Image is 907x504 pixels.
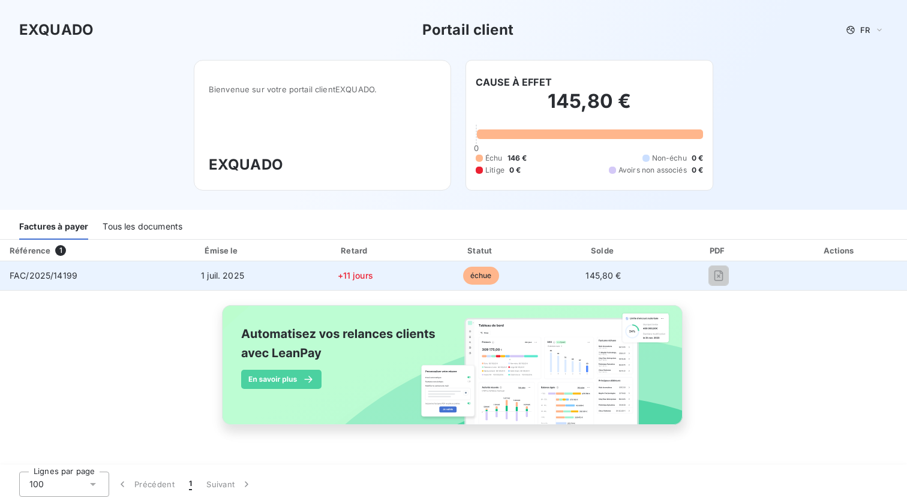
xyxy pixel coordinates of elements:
[209,84,436,94] span: Bienvenue sur votre portail client EXQUADO .
[209,154,436,176] h3: EXQUADO
[109,472,182,497] button: Précédent
[103,215,182,240] div: Tous les documents
[55,245,66,256] span: 1
[485,165,504,176] span: Litige
[201,270,244,280] span: 1 juil. 2025
[652,153,687,164] span: Non-échu
[463,267,499,285] span: échue
[189,478,192,490] span: 1
[585,270,621,280] span: 145,80 €
[19,19,94,41] h3: EXQUADO
[10,246,50,255] div: Référence
[485,153,503,164] span: Échu
[692,153,703,164] span: 0 €
[421,245,540,256] div: Statut
[211,298,696,445] img: banner
[545,245,662,256] div: Solde
[182,472,199,497] button: 1
[422,19,513,41] h3: Portail client
[10,270,77,280] span: FAC/2025/14199
[476,75,552,89] h6: CAUSE À EFFET
[509,165,521,176] span: 0 €
[294,245,416,256] div: Retard
[338,270,373,280] span: +11 jours
[666,245,770,256] div: PDF
[692,165,703,176] span: 0 €
[476,89,703,125] h2: 145,80 €
[775,245,905,256] div: Actions
[860,25,870,35] span: FR
[618,165,687,176] span: Avoirs non associés
[199,472,260,497] button: Suivant
[507,153,527,164] span: 146 €
[19,215,88,240] div: Factures à payer
[29,478,44,490] span: 100
[474,143,479,153] span: 0
[156,245,290,256] div: Émise le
